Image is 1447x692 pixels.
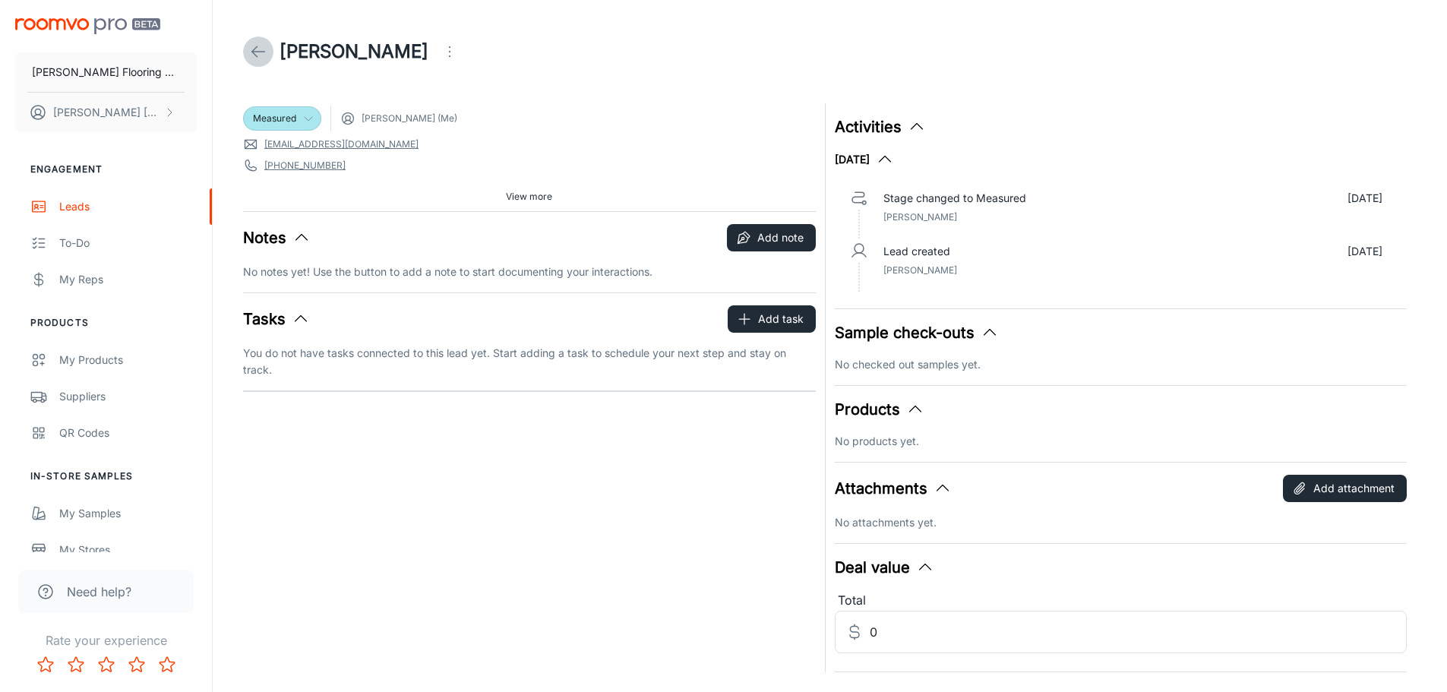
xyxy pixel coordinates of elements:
button: Rate 1 star [30,649,61,680]
p: Rate your experience [12,631,200,649]
button: Activities [835,115,926,138]
p: [PERSON_NAME] [PERSON_NAME] [53,104,160,121]
button: Deal value [835,556,934,579]
span: Need help? [67,583,131,601]
div: My Stores [59,542,197,558]
div: To-do [59,235,197,251]
span: Measured [253,112,296,125]
button: Attachments [835,477,952,500]
p: No notes yet! Use the button to add a note to start documenting your interactions. [243,264,816,280]
div: QR Codes [59,425,197,441]
span: [PERSON_NAME] [883,264,957,276]
p: No checked out samples yet. [835,356,1408,373]
button: Sample check-outs [835,321,999,344]
div: My Products [59,352,197,368]
p: [DATE] [1347,243,1382,260]
p: No attachments yet. [835,514,1408,531]
button: Notes [243,226,311,249]
button: Tasks [243,308,310,330]
button: Add attachment [1283,475,1407,502]
p: Stage changed to Measured [883,190,1026,207]
button: [DATE] [835,150,894,169]
div: Leads [59,198,197,215]
p: [DATE] [1347,190,1382,207]
a: [EMAIL_ADDRESS][DOMAIN_NAME] [264,137,419,151]
div: My Samples [59,505,197,522]
button: Add task [728,305,816,333]
div: Measured [243,106,321,131]
button: Rate 3 star [91,649,122,680]
span: [PERSON_NAME] [883,211,957,223]
button: Rate 2 star [61,649,91,680]
div: Suppliers [59,388,197,405]
p: [PERSON_NAME] Flooring Center [32,64,180,81]
a: [PHONE_NUMBER] [264,159,346,172]
p: Lead created [883,243,950,260]
button: [PERSON_NAME] [PERSON_NAME] [15,93,197,132]
input: Estimated deal value [870,611,1408,653]
button: Products [835,398,924,421]
div: Total [835,591,1408,611]
button: Open menu [434,36,465,67]
button: View more [500,185,558,208]
div: My Reps [59,271,197,288]
h1: [PERSON_NAME] [280,38,428,65]
p: You do not have tasks connected to this lead yet. Start adding a task to schedule your next step ... [243,345,816,378]
button: Rate 4 star [122,649,152,680]
span: [PERSON_NAME] (Me) [362,112,457,125]
button: Add note [727,224,816,251]
img: Roomvo PRO Beta [15,18,160,34]
button: Rate 5 star [152,649,182,680]
span: View more [506,190,552,204]
p: No products yet. [835,433,1408,450]
button: [PERSON_NAME] Flooring Center [15,52,197,92]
